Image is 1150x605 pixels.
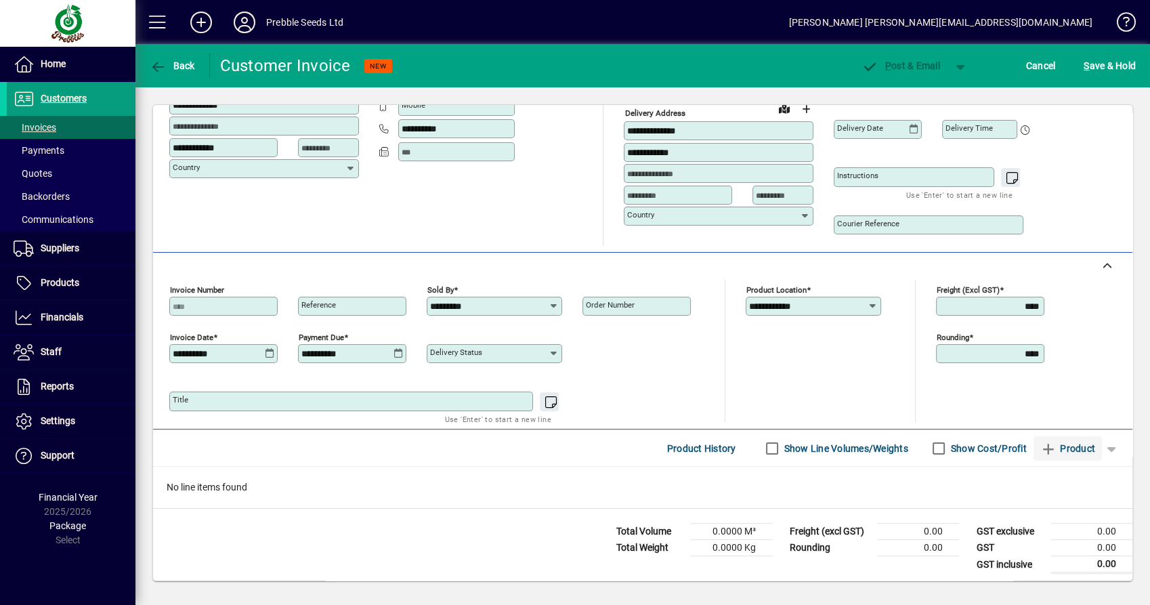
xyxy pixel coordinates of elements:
[970,556,1051,573] td: GST inclusive
[266,12,343,33] div: Prebble Seeds Ltd
[41,277,79,288] span: Products
[7,185,135,208] a: Backorders
[788,12,1092,33] div: [PERSON_NAME] [PERSON_NAME][EMAIL_ADDRESS][DOMAIN_NAME]
[170,333,213,342] mat-label: Invoice date
[855,54,947,78] button: Post & Email
[906,187,1013,203] mat-hint: Use 'Enter' to start a new line
[170,285,224,295] mat-label: Invoice number
[1051,556,1132,573] td: 0.00
[837,219,899,228] mat-label: Courier Reference
[41,415,75,426] span: Settings
[837,123,883,133] mat-label: Delivery date
[14,168,52,179] span: Quotes
[586,300,635,310] mat-label: Order number
[937,333,969,342] mat-label: Rounding
[1051,524,1132,540] td: 0.00
[41,450,74,461] span: Support
[41,58,66,69] span: Home
[146,54,198,78] button: Back
[1106,3,1133,47] a: Knowledge Base
[153,467,1132,508] div: No line items found
[878,540,959,556] td: 0.00
[7,47,135,81] a: Home
[39,492,98,503] span: Financial Year
[878,524,959,540] td: 0.00
[783,540,878,556] td: Rounding
[948,442,1027,455] label: Show Cost/Profit
[691,540,772,556] td: 0.0000 Kg
[945,123,993,133] mat-label: Delivery time
[299,333,344,342] mat-label: Payment due
[7,116,135,139] a: Invoices
[837,171,878,180] mat-label: Instructions
[1084,60,1089,71] span: S
[41,381,74,392] span: Reports
[937,285,1000,295] mat-label: Freight (excl GST)
[1034,436,1102,461] button: Product
[610,524,691,540] td: Total Volume
[427,285,454,295] mat-label: Sold by
[41,346,62,357] span: Staff
[14,191,70,202] span: Backorders
[173,163,200,172] mat-label: Country
[691,524,772,540] td: 0.0000 M³
[1084,55,1136,77] span: ave & Hold
[610,540,691,556] td: Total Weight
[7,370,135,404] a: Reports
[667,438,736,459] span: Product History
[41,93,87,104] span: Customers
[1080,54,1139,78] button: Save & Hold
[7,266,135,300] a: Products
[301,300,336,310] mat-label: Reference
[7,162,135,185] a: Quotes
[150,60,195,71] span: Back
[7,301,135,335] a: Financials
[370,62,387,70] span: NEW
[7,208,135,231] a: Communications
[1026,55,1056,77] span: Cancel
[445,411,551,427] mat-hint: Use 'Enter' to start a new line
[885,60,891,71] span: P
[783,524,878,540] td: Freight (excl GST)
[662,436,742,461] button: Product History
[14,122,56,133] span: Invoices
[7,335,135,369] a: Staff
[223,10,266,35] button: Profile
[782,442,908,455] label: Show Line Volumes/Weights
[41,312,83,322] span: Financials
[1023,54,1059,78] button: Cancel
[7,404,135,438] a: Settings
[179,10,223,35] button: Add
[430,348,482,357] mat-label: Delivery status
[746,285,807,295] mat-label: Product location
[970,540,1051,556] td: GST
[795,98,817,120] button: Choose address
[861,60,940,71] span: ost & Email
[1040,438,1095,459] span: Product
[14,214,93,225] span: Communications
[402,100,425,110] mat-label: Mobile
[14,145,64,156] span: Payments
[970,524,1051,540] td: GST exclusive
[173,395,188,404] mat-label: Title
[49,520,86,531] span: Package
[773,98,795,119] a: View on map
[41,243,79,253] span: Suppliers
[220,55,351,77] div: Customer Invoice
[1051,540,1132,556] td: 0.00
[7,232,135,266] a: Suppliers
[7,139,135,162] a: Payments
[135,54,210,78] app-page-header-button: Back
[627,210,654,220] mat-label: Country
[7,439,135,473] a: Support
